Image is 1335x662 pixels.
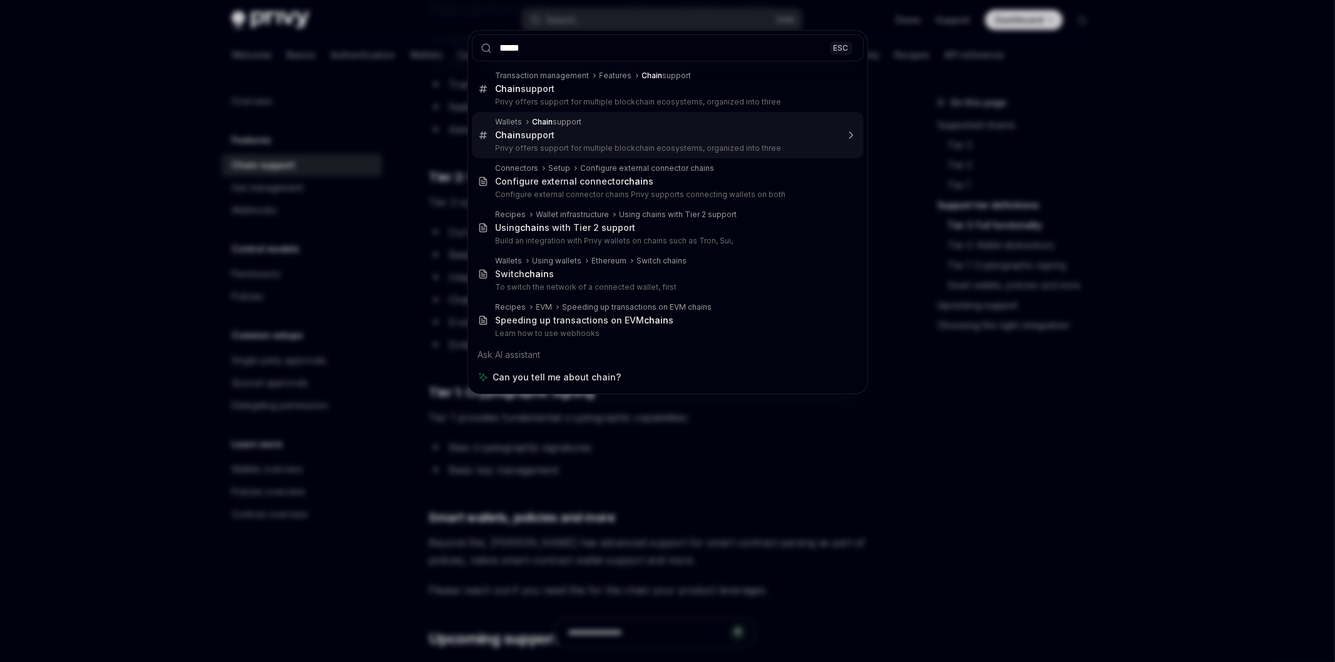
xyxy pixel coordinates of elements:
[496,282,837,292] p: To switch the network of a connected wallet, first
[581,163,715,173] div: Configure external connector chains
[496,328,837,339] p: Learn how to use webhooks
[496,130,555,141] div: support
[496,302,526,312] div: Recipes
[496,210,526,220] div: Recipes
[493,371,621,384] span: Can you tell me about chain?
[549,163,571,173] div: Setup
[496,130,521,140] b: Chain
[642,71,692,81] div: support
[830,41,852,54] div: ESC
[496,256,523,266] div: Wallets
[525,268,550,279] b: chain
[496,83,521,94] b: Chain
[600,71,632,81] div: Features
[642,71,663,80] b: Chain
[496,143,837,153] p: Privy offers support for multiple blockchain ecosystems, organized into three
[496,163,539,173] div: Connectors
[620,210,737,220] div: Using chains with Tier 2 support
[496,97,837,107] p: Privy offers support for multiple blockchain ecosystems, organized into three
[637,256,687,266] div: Switch chains
[592,256,627,266] div: Ethereum
[645,315,669,325] b: chain
[496,176,654,187] div: Configure external connector s
[496,71,590,81] div: Transaction management
[496,117,523,127] div: Wallets
[496,268,555,280] div: Switch s
[563,302,712,312] div: Speeding up transactions on EVM chains
[521,222,545,233] b: chain
[496,190,837,200] p: Configure external connector chains Privy supports connecting wallets on both
[533,256,582,266] div: Using wallets
[472,344,864,366] div: Ask AI assistant
[533,117,553,126] b: Chain
[496,236,837,246] p: Build an integration with Privy wallets on chains such as Tron, Sui,
[533,117,582,127] div: support
[625,176,649,186] b: chain
[496,83,555,94] div: support
[496,315,674,326] div: Speeding up transactions on EVM s
[496,222,636,233] div: Using s with Tier 2 support
[536,210,610,220] div: Wallet infrastructure
[536,302,553,312] div: EVM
